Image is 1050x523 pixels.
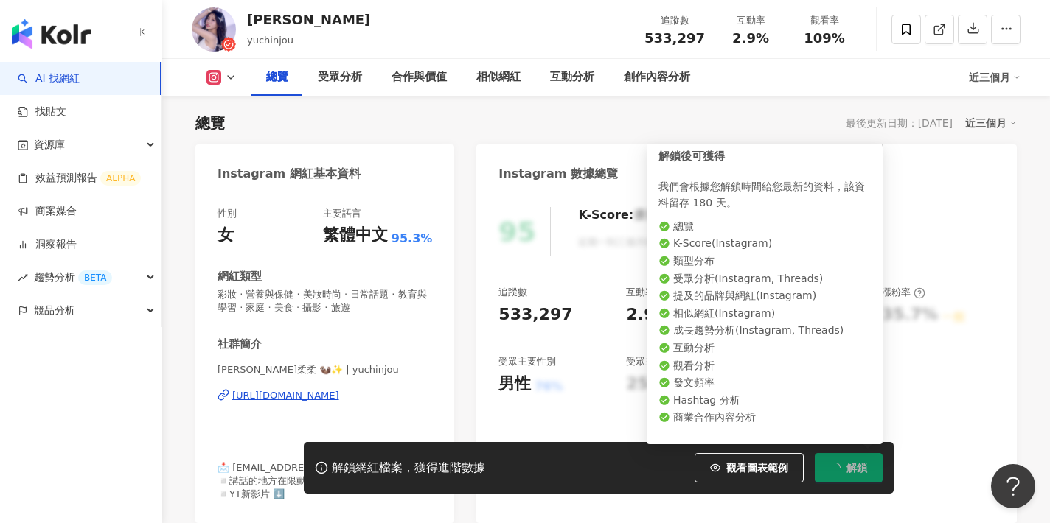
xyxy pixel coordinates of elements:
[247,10,370,29] div: [PERSON_NAME]
[882,286,925,299] div: 漲粉率
[624,69,690,86] div: 創作內容分析
[644,30,705,46] span: 533,297
[392,231,433,247] span: 95.3%
[218,207,237,220] div: 性別
[218,269,262,284] div: 網紅類型
[18,273,28,283] span: rise
[644,13,705,28] div: 追蹤數
[247,35,293,46] span: yuchinjou
[965,113,1017,133] div: 近三個月
[498,303,572,326] div: 533,297
[969,66,1021,89] div: 近三個月
[550,69,594,86] div: 互動分析
[18,171,141,186] a: 效益預測報告ALPHA
[18,105,66,119] a: 找貼文
[18,204,77,219] a: 商案媒合
[846,462,867,474] span: 解鎖
[723,13,779,28] div: 互動率
[218,389,432,402] a: [URL][DOMAIN_NAME]
[192,7,236,52] img: KOL Avatar
[218,224,234,247] div: 女
[18,71,80,86] a: searchAI 找網紅
[754,355,850,368] div: 商業合作內容覆蓋比例
[804,31,845,46] span: 109%
[218,288,432,315] span: 彩妝 · 營養與保健 · 美妝時尚 · 日常話題 · 教育與學習 · 家庭 · 美食 · 攝影 · 旅遊
[626,286,670,299] div: 互動率
[332,460,485,476] div: 解鎖網紅檔案，獲得進階數據
[830,462,841,473] span: loading
[232,389,339,402] div: [URL][DOMAIN_NAME]
[846,117,953,129] div: 最後更新日期：[DATE]
[392,69,447,86] div: 合作與價值
[34,261,112,294] span: 趨勢分析
[266,69,288,86] div: 總覽
[754,286,798,299] div: 觀看率
[323,224,388,247] div: 繁體中文
[726,462,788,474] span: 觀看圖表範例
[318,69,362,86] div: 受眾分析
[34,294,75,327] span: 競品分析
[815,453,883,482] button: 解鎖
[218,337,262,352] div: 社群簡介
[323,207,361,220] div: 主要語言
[498,286,527,299] div: 追蹤數
[626,355,684,368] div: 受眾主要年齡
[34,128,65,161] span: 資源庫
[218,363,432,376] span: [PERSON_NAME]柔柔 🦦✨ | yuchinjou
[476,69,521,86] div: 相似網紅
[754,303,804,326] div: 109%
[12,19,91,49] img: logo
[796,13,852,28] div: 觀看率
[626,303,671,326] div: 2.9%
[578,207,672,223] div: K-Score :
[18,237,77,252] a: 洞察報告
[732,31,769,46] span: 2.9%
[195,113,225,133] div: 總覽
[498,355,556,368] div: 受眾主要性別
[498,166,618,182] div: Instagram 數據總覽
[498,373,531,396] div: 男性
[695,453,804,482] button: 觀看圖表範例
[78,270,112,285] div: BETA
[218,166,361,182] div: Instagram 網紅基本資料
